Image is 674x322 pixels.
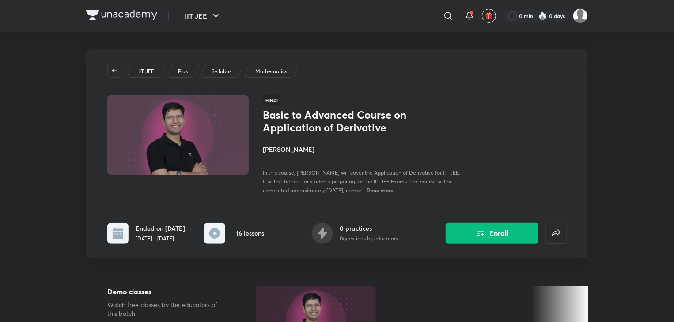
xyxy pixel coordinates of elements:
a: IIT JEE [137,67,156,75]
p: Mathematics [255,67,287,75]
img: Company Logo [86,10,157,20]
h6: 0 practices [340,224,398,233]
p: IIT JEE [138,67,154,75]
p: [DATE] - [DATE] [136,235,185,243]
span: Hindi [263,95,280,105]
button: Enroll [446,223,538,244]
a: Company Logo [86,10,157,22]
p: Syllabus [212,67,231,75]
img: streak [538,11,547,20]
a: Syllabus [210,67,233,75]
h5: Demo classes [107,286,227,297]
h6: 16 lessons [236,228,264,238]
h4: [PERSON_NAME] [263,145,461,154]
span: In this course, [PERSON_NAME] will cover the Application of Derivative for IIT JEE. It will be he... [263,169,460,194]
p: Watch free classes by the educators of this batch [107,300,227,318]
button: avatar [482,9,496,23]
p: Plus [178,67,188,75]
img: Thumbnail [106,94,250,176]
a: Mathematics [254,67,289,75]
img: avatar [485,12,493,20]
a: Plus [177,67,189,75]
p: 0 questions by educators [340,235,398,243]
button: false [545,223,567,244]
button: IIT JEE [179,7,227,25]
h1: Basic to Advanced Course on Application of Derivative [263,109,407,134]
span: Read more [367,187,394,194]
img: Samadrita [573,8,588,23]
h6: Ended on [DATE] [136,224,185,233]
